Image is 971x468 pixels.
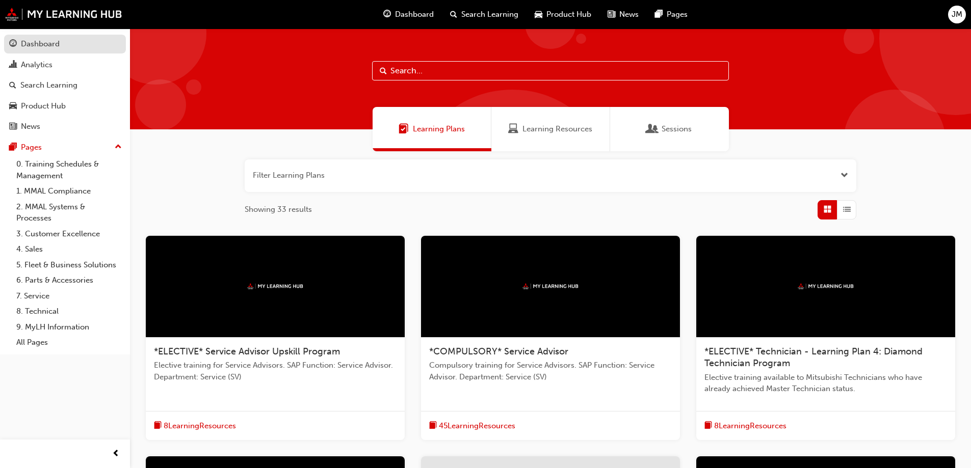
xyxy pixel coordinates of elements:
[527,4,599,25] a: car-iconProduct Hub
[21,100,66,112] div: Product Hub
[395,9,434,20] span: Dashboard
[439,420,515,432] span: 45 Learning Resources
[4,76,126,95] a: Search Learning
[4,56,126,74] a: Analytics
[714,420,786,432] span: 8 Learning Resources
[154,346,340,357] span: *ELECTIVE* Service Advisor Upskill Program
[12,257,126,273] a: 5. Fleet & Business Solutions
[508,123,518,135] span: Learning Resources
[429,360,672,382] span: Compulsory training for Service Advisors. SAP Function: Service Advisor. Department: Service (SV)
[4,138,126,157] button: Pages
[841,170,848,181] button: Open the filter
[12,241,126,257] a: 4. Sales
[12,335,126,350] a: All Pages
[798,283,854,290] img: mmal
[247,283,303,290] img: mmal
[704,420,712,432] span: book-icon
[112,448,120,460] span: prev-icon
[154,360,397,382] span: Elective training for Service Advisors. SAP Function: Service Advisor. Department: Service (SV)
[599,4,647,25] a: news-iconNews
[442,4,527,25] a: search-iconSearch Learning
[12,226,126,242] a: 3. Customer Excellence
[948,6,966,23] button: JM
[461,9,518,20] span: Search Learning
[952,9,962,20] span: JM
[9,143,17,152] span: pages-icon
[608,8,615,21] span: news-icon
[21,38,60,50] div: Dashboard
[491,107,610,151] a: Learning ResourcesLearning Resources
[429,420,437,432] span: book-icon
[610,107,729,151] a: SessionsSessions
[704,346,923,369] span: *ELECTIVE* Technician - Learning Plan 4: Diamond Technician Program
[647,4,696,25] a: pages-iconPages
[154,420,162,432] span: book-icon
[4,33,126,138] button: DashboardAnalyticsSearch LearningProduct HubNews
[12,304,126,319] a: 8. Technical
[647,123,658,135] span: Sessions
[9,61,17,70] span: chart-icon
[12,319,126,335] a: 9. MyLH Information
[619,9,639,20] span: News
[704,372,947,395] span: Elective training available to Mitsubishi Technicians who have already achieved Master Technician...
[9,102,17,111] span: car-icon
[429,420,515,432] button: book-icon45LearningResources
[20,79,77,91] div: Search Learning
[696,236,955,441] a: mmal*ELECTIVE* Technician - Learning Plan 4: Diamond Technician ProgramElective training availabl...
[655,8,663,21] span: pages-icon
[12,272,126,288] a: 6. Parts & Accessories
[375,4,442,25] a: guage-iconDashboard
[164,420,236,432] span: 8 Learning Resources
[380,65,387,77] span: Search
[421,236,680,441] a: mmal*COMPULSORY* Service AdvisorCompulsory training for Service Advisors. SAP Function: Service A...
[21,142,42,153] div: Pages
[12,183,126,199] a: 1. MMAL Compliance
[115,141,122,154] span: up-icon
[12,199,126,226] a: 2. MMAL Systems & Processes
[667,9,688,20] span: Pages
[413,123,465,135] span: Learning Plans
[4,97,126,116] a: Product Hub
[9,81,16,90] span: search-icon
[21,121,40,132] div: News
[843,204,851,215] span: List
[21,59,53,71] div: Analytics
[704,420,786,432] button: book-icon8LearningResources
[546,9,591,20] span: Product Hub
[245,204,312,215] span: Showing 33 results
[373,107,491,151] a: Learning PlansLearning Plans
[522,123,592,135] span: Learning Resources
[522,283,579,290] img: mmal
[154,420,236,432] button: book-icon8LearningResources
[4,35,126,53] a: Dashboard
[4,117,126,136] a: News
[5,8,122,21] img: mmal
[12,156,126,183] a: 0. Training Schedules & Management
[429,346,568,357] span: *COMPULSORY* Service Advisor
[9,122,17,131] span: news-icon
[399,123,409,135] span: Learning Plans
[824,204,831,215] span: Grid
[12,288,126,304] a: 7. Service
[535,8,542,21] span: car-icon
[9,40,17,49] span: guage-icon
[383,8,391,21] span: guage-icon
[450,8,457,21] span: search-icon
[662,123,692,135] span: Sessions
[146,236,405,441] a: mmal*ELECTIVE* Service Advisor Upskill ProgramElective training for Service Advisors. SAP Functio...
[372,61,729,80] input: Search...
